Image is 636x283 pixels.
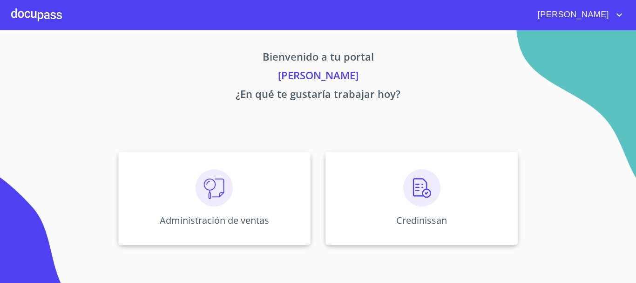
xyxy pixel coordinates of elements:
[531,7,614,22] span: [PERSON_NAME]
[403,169,440,207] img: verificacion.png
[531,7,625,22] button: account of current user
[196,169,233,207] img: consulta.png
[31,86,605,105] p: ¿En qué te gustaría trabajar hoy?
[396,214,447,227] p: Credinissan
[31,49,605,68] p: Bienvenido a tu portal
[160,214,269,227] p: Administración de ventas
[31,68,605,86] p: [PERSON_NAME]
